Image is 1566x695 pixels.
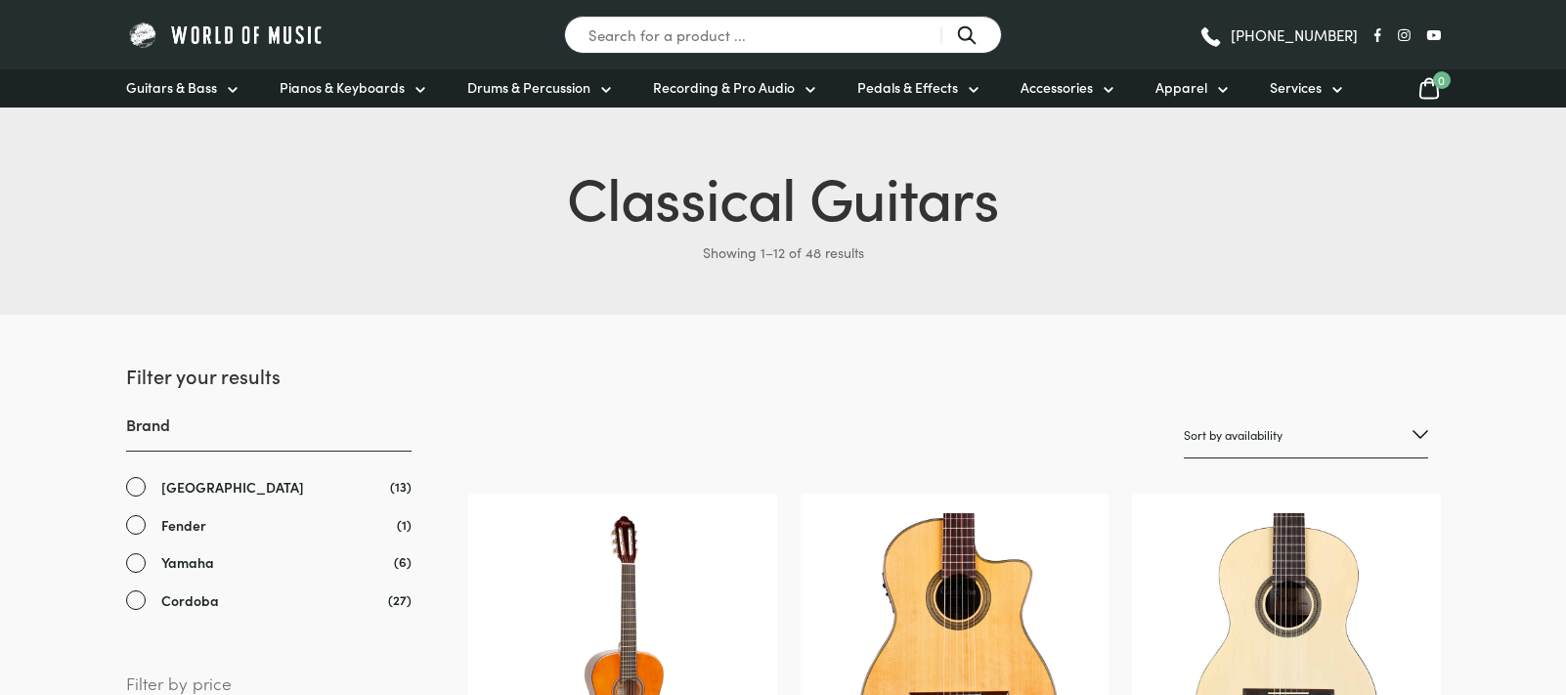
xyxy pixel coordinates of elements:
[390,476,412,497] span: (13)
[126,551,412,574] a: Yamaha
[1198,21,1358,50] a: [PHONE_NUMBER]
[564,16,1002,54] input: Search for a product ...
[280,77,405,98] span: Pianos & Keyboards
[1283,480,1566,695] iframe: Chat with our support team
[161,476,304,499] span: [GEOGRAPHIC_DATA]
[126,362,412,389] h2: Filter your results
[126,413,412,452] h3: Brand
[388,589,412,610] span: (27)
[126,514,412,537] a: Fender
[467,77,590,98] span: Drums & Percussion
[394,551,412,572] span: (6)
[126,589,412,612] a: Cordoba
[126,154,1441,237] h1: Classical Guitars
[1270,77,1322,98] span: Services
[857,77,958,98] span: Pedals & Effects
[397,514,412,535] span: (1)
[161,589,219,612] span: Cordoba
[1021,77,1093,98] span: Accessories
[1433,71,1451,89] span: 0
[1184,413,1428,458] select: Shop order
[126,77,217,98] span: Guitars & Bass
[1231,27,1358,42] span: [PHONE_NUMBER]
[126,413,412,612] div: Brand
[161,514,206,537] span: Fender
[126,20,326,50] img: World of Music
[126,237,1441,268] p: Showing 1–12 of 48 results
[1155,77,1207,98] span: Apparel
[126,476,412,499] a: [GEOGRAPHIC_DATA]
[161,551,214,574] span: Yamaha
[653,77,795,98] span: Recording & Pro Audio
